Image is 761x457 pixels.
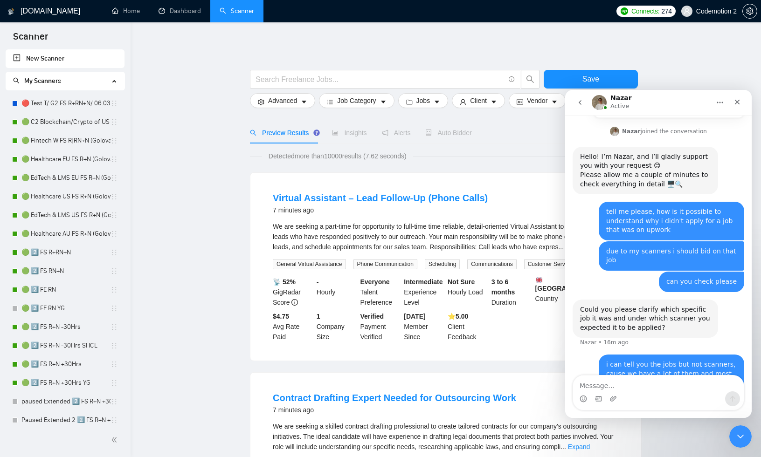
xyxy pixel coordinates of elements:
[312,129,321,137] div: Tooltip anchor
[425,129,471,136] span: Auto Bidder
[434,98,440,105] span: caret-down
[558,243,564,251] span: ...
[301,98,307,105] span: caret-down
[21,94,111,113] a: 🔴 Test T/ G2 FS R+RN+N/ 06.03
[517,98,523,105] span: idcard
[268,95,297,106] span: Advanced
[111,249,118,256] span: holder
[568,443,590,450] a: Expand
[271,277,315,307] div: GigRadar Score
[6,243,125,262] li: 🟢 2️⃣ FS R+RN+N
[111,361,118,368] span: holder
[406,98,413,105] span: folder
[21,150,111,169] a: 🟢 Healthcare EU FS R+N (Golovach FS)
[21,336,111,355] a: 🟢 2️⃣ FS R+N -30Hrs SHCL
[21,280,111,299] a: 🟢 2️⃣ FE RN
[111,342,118,349] span: holder
[291,299,298,306] span: info-circle
[446,311,490,342] div: Client Feedback
[111,156,118,163] span: holder
[315,311,359,342] div: Company Size
[111,267,118,275] span: holder
[24,77,61,85] span: My Scanners
[21,355,111,374] a: 🟢 2️⃣ FS R+N +30Hrs
[6,336,125,355] li: 🟢 2️⃣ FS R+N -30Hrs SHCL
[111,435,120,444] span: double-left
[111,286,118,293] span: holder
[13,77,61,85] span: My Scanners
[21,113,111,131] a: 🟢 C2 Blockchain/Crypto of US FS R+N
[742,4,757,19] button: setting
[382,130,388,136] span: notification
[6,131,125,150] li: 🟢 Fintech W FS R|RN+N (Golovach FS)
[425,259,460,269] span: Scheduling
[6,374,125,392] li: 🟢 2️⃣ FS R+N +30Hrs YG
[21,169,111,187] a: 🟢 EdTech & LMS EU FS R+N (Golovach FS)
[21,187,111,206] a: 🟢 Healthcare US FS R+N (Golovach FS)
[398,93,449,108] button: folderJobscaret-down
[273,313,289,320] b: $4.75
[360,313,384,320] b: Verified
[112,7,140,15] a: homeHome
[13,77,20,84] span: search
[6,411,125,430] li: Paused Extended 2 2️⃣ FS R+N +30Hrs YG
[6,318,125,336] li: 🟢 2️⃣ FS R+N -30Hrs
[13,49,117,68] a: New Scanner
[6,94,125,113] li: 🔴 Test T/ G2 FS R+RN+N/ 06.03
[111,305,118,312] span: holder
[6,355,125,374] li: 🟢 2️⃣ FS R+N +30Hrs
[490,277,533,307] div: Duration
[21,318,111,336] a: 🟢 2️⃣ FS R+N -30Hrs
[533,277,577,307] div: Country
[460,98,466,105] span: user
[111,230,118,238] span: holder
[491,98,497,105] span: caret-down
[21,206,111,225] a: 🟢 EdTech & LMS US FS R+N (Golovach FS)
[111,174,118,182] span: holder
[317,313,320,320] b: 1
[111,416,118,424] span: holder
[6,150,125,169] li: 🟢 Healthcare EU FS R+N (Golovach FS)
[382,129,411,136] span: Alerts
[111,211,118,219] span: holder
[317,278,319,286] b: -
[21,374,111,392] a: 🟢 2️⃣ FS R+N +30Hrs YG
[159,7,201,15] a: dashboardDashboard
[380,98,387,105] span: caret-down
[404,313,425,320] b: [DATE]
[729,425,752,448] iframe: Intercom live chat
[250,93,315,108] button: settingAdvancedcaret-down
[273,193,488,203] a: Virtual Assistant – Lead Follow-Up (Phone Calls)
[111,193,118,200] span: holder
[6,169,125,187] li: 🟢 EdTech & LMS EU FS R+N (Golovach FS)
[527,95,547,106] span: Vendor
[273,205,488,216] div: 7 minutes ago
[509,76,515,82] span: info-circle
[6,225,125,243] li: 🟢 Healthcare AU FS R+N (Golovach FS)
[8,4,14,19] img: logo
[273,223,605,251] span: We are seeking a part-time for opportunity to full-time time reliable, detail-oriented Virtual As...
[551,98,558,105] span: caret-down
[332,129,367,136] span: Insights
[359,277,402,307] div: Talent Preference
[319,93,394,108] button: barsJob Categorycaret-down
